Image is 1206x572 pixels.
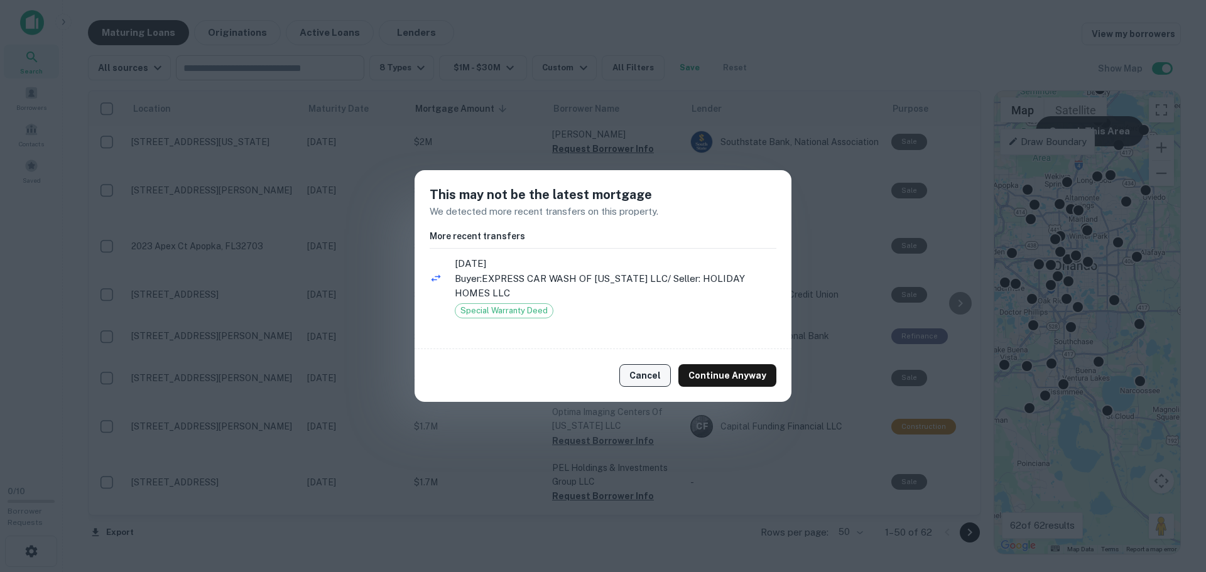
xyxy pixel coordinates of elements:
div: Special Warranty Deed [455,303,553,318]
button: Cancel [619,364,671,387]
h6: More recent transfers [430,229,776,243]
span: Special Warranty Deed [455,305,553,317]
button: Continue Anyway [678,364,776,387]
h5: This may not be the latest mortgage [430,185,776,204]
p: We detected more recent transfers on this property. [430,204,776,219]
p: Buyer: EXPRESS CAR WASH OF [US_STATE] LLC / Seller: HOLIDAY HOMES LLC [455,271,776,301]
iframe: Chat Widget [1143,431,1206,492]
span: [DATE] [455,256,776,271]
